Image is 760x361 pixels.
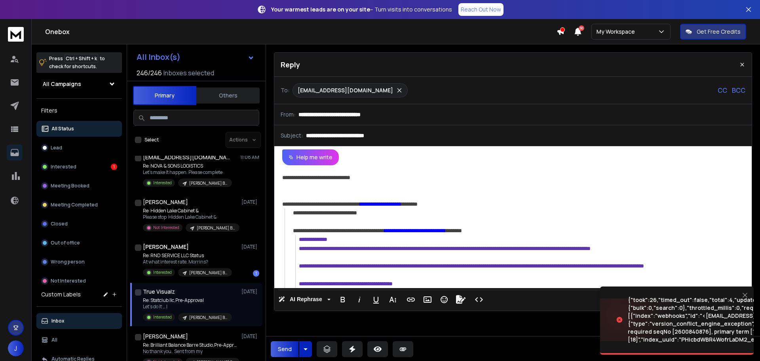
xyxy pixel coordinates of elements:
[579,25,584,31] span: 50
[137,68,162,78] span: 246 / 246
[36,313,122,329] button: Inbox
[51,221,68,227] p: Closed
[36,178,122,194] button: Meeting Booked
[8,27,24,42] img: logo
[45,27,557,36] h1: Onebox
[51,183,89,189] p: Meeting Booked
[281,86,289,94] p: To:
[41,290,81,298] h3: Custom Labels
[153,180,172,186] p: Interested
[241,333,259,340] p: [DATE]
[36,197,122,213] button: Meeting Completed
[36,332,122,348] button: All
[36,140,122,156] button: Lead
[130,49,261,65] button: All Inbox(s)
[143,259,232,265] p: At what interest rate, Morrins?
[288,296,324,303] span: AI Rephrase
[143,332,188,340] h1: [PERSON_NAME]
[51,259,85,265] p: Wrong person
[153,225,179,231] p: Not Interested
[240,154,259,160] p: 11:08 AM
[298,86,393,94] p: [EMAIL_ADDRESS][DOMAIN_NAME]
[36,159,122,175] button: Interested1
[697,28,741,36] p: Get Free Credits
[51,240,80,246] p: Out of office
[51,202,98,208] p: Meeting Completed
[281,111,295,118] p: From:
[51,126,74,132] p: All Status
[281,59,300,70] p: Reply
[51,318,65,324] p: Inbox
[385,292,400,308] button: More Text
[437,292,452,308] button: Emoticons
[36,235,122,251] button: Out of office
[8,340,24,356] button: J
[241,288,259,295] p: [DATE]
[277,292,332,308] button: AI Rephrase
[458,3,503,16] a: Reach Out Now
[143,304,232,310] p: Let’s do it … I
[143,163,232,169] p: Re: NOVA & SONS LOGISTICS
[680,24,746,40] button: Get Free Credits
[197,225,235,231] p: [PERSON_NAME] Blast #433
[271,6,452,13] p: – Turn visits into conversations
[241,244,259,250] p: [DATE]
[133,86,196,105] button: Primary
[36,121,122,137] button: All Status
[420,292,435,308] button: Insert Image (Ctrl+P)
[153,269,172,275] p: Interested
[471,292,486,308] button: Code View
[51,278,86,284] p: Not Interested
[143,252,232,259] p: Re: RND SERVICE LLC Status
[143,342,238,348] p: Re: Brilliant Balance Barre Studio,Pre-Approval
[144,137,159,143] label: Select
[282,149,339,165] button: Help me write
[241,199,259,205] p: [DATE]
[143,198,188,206] h1: [PERSON_NAME]
[196,87,260,104] button: Others
[143,153,230,161] h1: [EMAIL_ADDRESS][DOMAIN_NAME]
[453,292,468,308] button: Signature
[36,76,122,92] button: All Campaigns
[143,243,189,251] h1: [PERSON_NAME]
[732,86,745,95] p: BCC
[51,337,57,343] p: All
[271,341,298,357] button: Send
[369,292,384,308] button: Underline (Ctrl+U)
[597,28,638,36] p: My Workspace
[600,298,679,341] img: image
[65,54,98,63] span: Ctrl + Shift + k
[51,145,62,151] p: Lead
[43,80,81,88] h1: All Campaigns
[36,273,122,289] button: Not Interested
[461,6,501,13] p: Reach Out Now
[189,315,227,321] p: [PERSON_NAME] Blast #433
[352,292,367,308] button: Italic (Ctrl+I)
[143,214,238,220] p: Please stop Hidden Lake Cabinet &
[271,6,370,13] strong: Your warmest leads are on your site
[253,270,259,277] div: 1
[36,216,122,232] button: Closed
[143,169,232,176] p: Let's make it happen. Please complete
[143,348,238,355] p: No thank you. Sent from my
[111,164,117,170] div: 1
[49,55,105,71] p: Press to check for shortcuts.
[143,208,238,214] p: Re: Hidden Lake Cabinet &
[281,132,303,139] p: Subject:
[143,297,232,304] p: Re: Statclub llc,Pre-Approval
[189,270,227,276] p: [PERSON_NAME] Blast #433
[143,288,175,296] h1: True Visualz
[137,53,180,61] h1: All Inbox(s)
[36,254,122,270] button: Wrong person
[718,86,727,95] p: CC
[189,180,227,186] p: [PERSON_NAME] Blast #433
[36,105,122,116] h3: Filters
[51,164,76,170] p: Interested
[153,314,172,320] p: Interested
[163,68,214,78] h3: Inboxes selected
